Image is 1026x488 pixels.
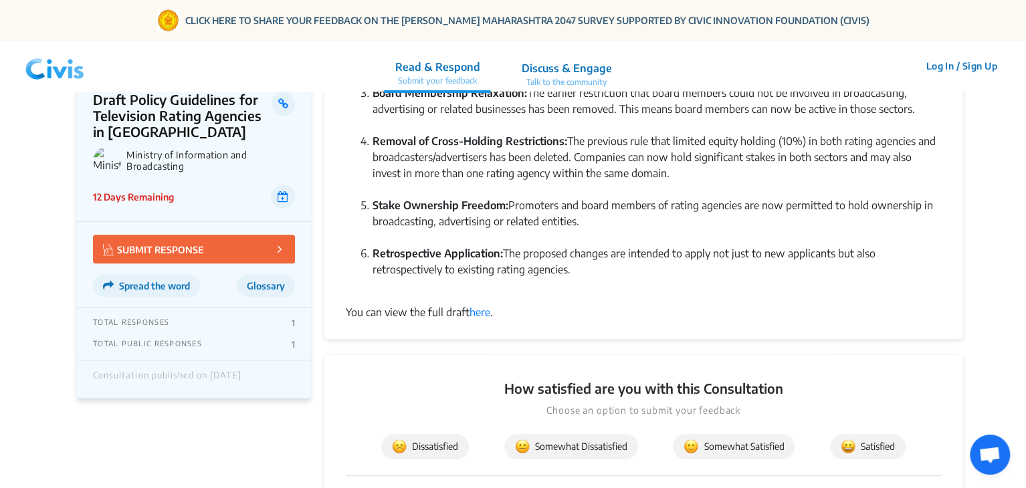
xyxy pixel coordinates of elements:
[157,9,180,32] img: Gom Logo
[841,439,895,454] span: Satisfied
[521,76,611,88] p: Talk to the community
[504,434,638,459] button: Somewhat Dissatisfied
[373,133,941,197] li: The previous rule that limited equity holding (10%) in both rating agencies and broadcasters/adve...
[515,439,530,454] img: somewhat_dissatisfied.svg
[917,55,1006,76] button: Log In / Sign Up
[119,280,190,291] span: Spread the word
[392,439,407,454] img: dissatisfied.svg
[515,439,627,454] span: Somewhat Dissatisfied
[673,434,795,459] button: Somewhat Satisfied
[373,197,941,245] li: Promoters and board members of rating agencies are now permitted to hold ownership in broadcastin...
[373,85,941,133] li: The earlier restriction that board members could not be involved in broadcasting, advertising or ...
[292,339,295,350] p: 1
[292,318,295,328] p: 1
[247,280,285,291] span: Glossary
[395,59,480,75] p: Read & Respond
[185,13,869,27] a: CLICK HERE TO SHARE YOUR FEEDBACK ON THE [PERSON_NAME] MAHARASHTRA 2047 SURVEY SUPPORTED BY CIVIC...
[373,247,503,260] strong: Retrospective Application:
[103,241,204,257] p: SUBMIT RESPONSE
[392,439,458,454] span: Dissatisfied
[346,304,941,320] div: You can view the full draft .
[830,434,906,459] button: Satisfied
[346,379,941,398] p: How satisfied are you with this Consultation
[93,274,200,297] button: Spread the word
[684,439,698,454] img: somewhat_satisfied.svg
[237,274,295,297] button: Glossary
[521,60,611,76] p: Discuss & Engage
[381,434,469,459] button: Dissatisfied
[93,318,169,328] p: TOTAL RESPONSES
[103,244,114,255] img: Vector.jpg
[470,306,490,319] a: here
[93,370,241,388] div: Consultation published on [DATE]
[373,134,567,148] strong: Removal of Cross-Holding Restrictions:
[373,245,941,293] li: The proposed changes are intended to apply not just to new applicants but also retrospectively to...
[126,149,295,172] p: Ministry of Information and Broadcasting
[20,46,90,86] img: navlogo.png
[841,439,855,454] img: satisfied.svg
[346,403,941,418] p: Choose an option to submit your feedback
[395,75,480,87] p: Submit your feedback
[93,235,295,263] button: SUBMIT RESPONSE
[970,435,1010,475] a: Open chat
[93,146,121,174] img: Ministry of Information and Broadcasting logo
[373,199,508,212] strong: Stake Ownership Freedom:
[93,339,202,350] p: TOTAL PUBLIC RESPONSES
[93,92,272,140] p: Draft Policy Guidelines for Television Rating Agencies in [GEOGRAPHIC_DATA]
[93,190,174,204] p: 12 Days Remaining
[684,439,784,454] span: Somewhat Satisfied
[373,86,527,100] strong: Board Membership Relaxation:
